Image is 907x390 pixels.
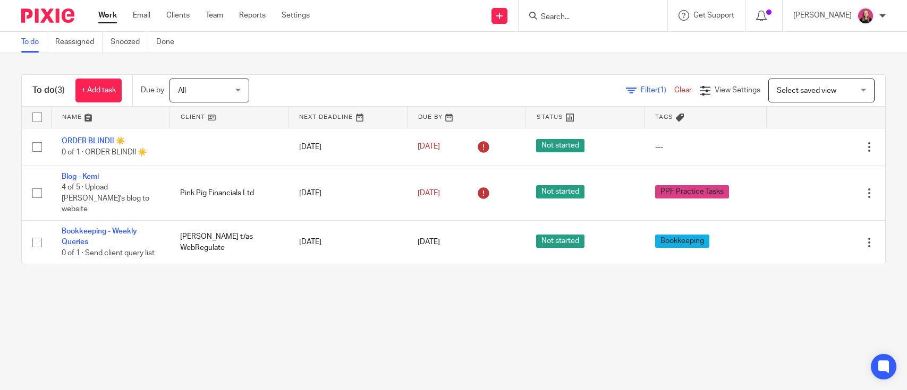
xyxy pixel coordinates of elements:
span: 0 of 1 · ORDER BLIND!! ☀️ [62,149,147,156]
a: Settings [282,10,310,21]
span: Select saved view [777,87,836,94]
a: Clients [166,10,190,21]
p: [PERSON_NAME] [793,10,852,21]
td: Pink Pig Financials Ltd [169,166,288,220]
img: Team%20headshots.png [857,7,874,24]
td: [PERSON_NAME] t/as WebRegulate [169,220,288,264]
span: [DATE] [418,239,440,246]
span: Get Support [693,12,734,19]
span: All [178,87,186,94]
td: [DATE] [289,166,407,220]
span: 4 of 5 · Upload [PERSON_NAME]'s blog to website [62,184,149,213]
h1: To do [32,85,65,96]
a: Bookkeeping - Weekly Queries [62,228,137,246]
a: To do [21,32,47,53]
span: (3) [55,86,65,94]
img: Pixie [21,8,74,23]
span: 0 of 1 · Send client query list [62,249,155,257]
p: Due by [141,85,164,96]
a: Blog - Kemi [62,173,99,180]
span: Not started [536,185,584,198]
td: [DATE] [289,220,407,264]
span: (1) [658,86,666,94]
a: ORDER BLIND!! ☀️ [62,137,125,145]
a: Email [133,10,150,21]
td: [DATE] [289,128,407,166]
span: [DATE] [418,189,440,197]
span: Not started [536,235,584,248]
a: + Add task [75,79,122,102]
span: PPF Practice Tasks [655,185,729,198]
span: Tags [655,114,673,120]
a: Team [206,10,223,21]
span: [DATE] [418,143,440,151]
input: Search [540,13,635,22]
span: Not started [536,139,584,152]
span: View Settings [715,86,760,94]
a: Snoozed [111,32,148,53]
a: Done [156,32,182,53]
div: --- [655,142,756,152]
a: Work [98,10,117,21]
a: Reports [239,10,266,21]
a: Clear [674,86,692,94]
span: Filter [641,86,674,94]
a: Reassigned [55,32,103,53]
span: Bookkeeping [655,235,709,248]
